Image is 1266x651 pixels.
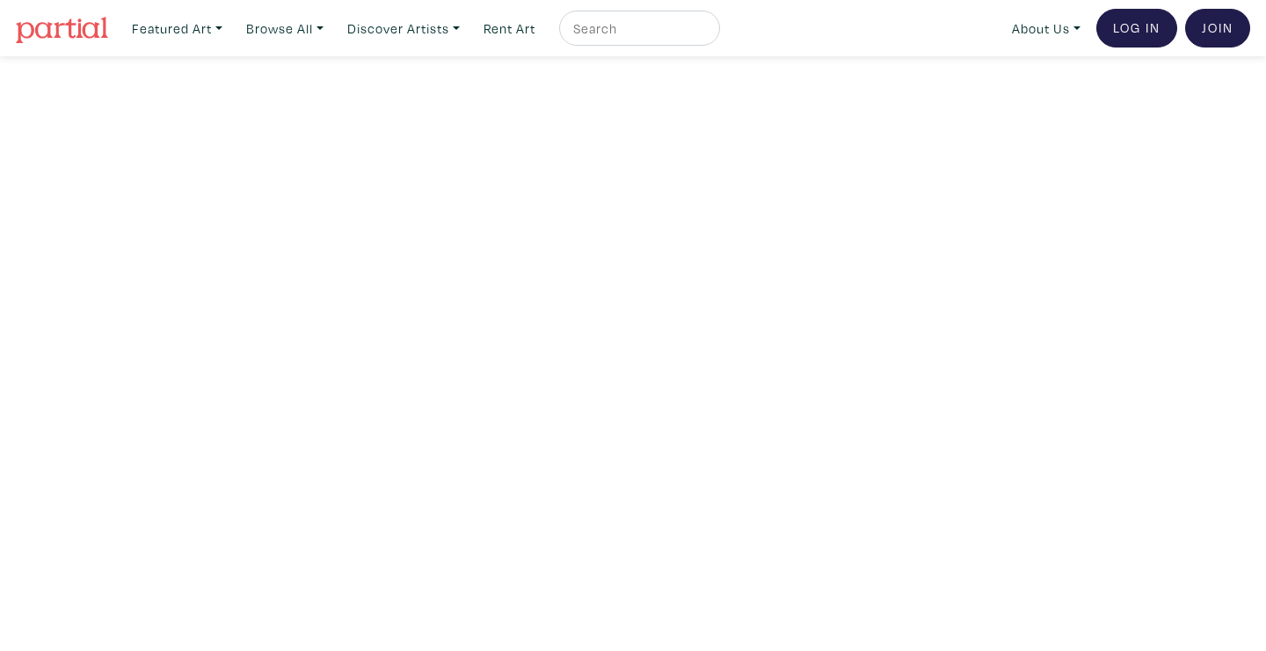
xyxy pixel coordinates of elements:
a: Join [1185,9,1250,48]
a: Log In [1096,9,1177,48]
a: Discover Artists [339,11,468,47]
a: Browse All [238,11,331,47]
input: Search [571,18,703,40]
a: About Us [1004,11,1088,47]
a: Rent Art [476,11,543,47]
a: Featured Art [124,11,230,47]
